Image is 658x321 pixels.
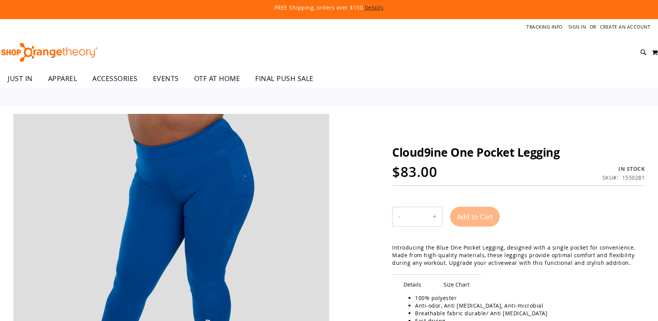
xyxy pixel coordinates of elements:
div: In stock [602,165,645,173]
button: Decrease product quantity [393,207,406,226]
span: FINAL PUSH SALE [255,70,314,87]
li: Anti-odor, Anti [MEDICAL_DATA], Anti-microbial [415,302,637,310]
p: FREE Shipping, orders over $150. [100,4,558,11]
span: APPAREL [48,70,77,87]
a: Details [365,4,384,11]
span: Cloud9ine One Pocket Legging [392,144,560,160]
a: Sign In [568,24,586,30]
div: Availability [602,165,645,173]
span: ACCESSORIES [92,70,138,87]
a: EVENTS [145,70,187,88]
strong: SKU [602,174,619,181]
span: JUST IN [8,70,33,87]
a: Tracking Info [526,24,563,30]
div: 1550281 [622,174,645,182]
input: Product quantity [406,208,427,226]
li: Breathable fabric durable/ Anti [MEDICAL_DATA] [415,310,637,317]
a: FINAL PUSH SALE [248,70,321,88]
span: EVENTS [153,70,179,87]
div: Introducing the Blue One Pocket Legging, designed with a single pocket for convenience. Made from... [392,244,645,267]
a: Create an Account [600,24,651,30]
span: Details [392,274,433,294]
a: APPAREL [40,70,85,87]
li: 100% polyester [415,294,637,302]
span: OTF AT HOME [194,70,240,87]
span: $83.00 [392,162,437,181]
span: Size Chart [432,274,481,294]
a: OTF AT HOME [187,70,248,88]
button: Increase product quantity [427,207,442,226]
a: ACCESSORIES [85,70,145,88]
